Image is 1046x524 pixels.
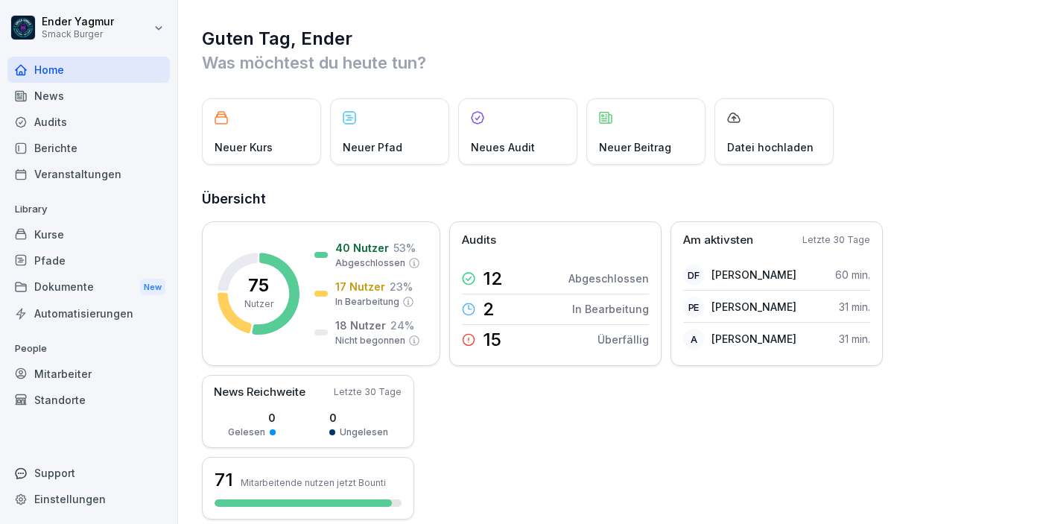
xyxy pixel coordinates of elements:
p: 2 [483,300,495,318]
p: [PERSON_NAME] [711,299,796,315]
p: 40 Nutzer [335,240,389,256]
p: In Bearbeitung [335,295,399,309]
p: Neuer Beitrag [599,139,671,155]
p: 24 % [390,318,414,333]
p: 12 [483,270,503,288]
a: Berichte [7,135,170,161]
p: Ungelesen [340,426,388,439]
p: 17 Nutzer [335,279,385,294]
p: [PERSON_NAME] [711,267,796,282]
p: Neuer Pfad [343,139,402,155]
h2: Übersicht [202,189,1024,209]
p: 31 min. [839,331,870,347]
h1: Guten Tag, Ender [202,27,1024,51]
a: DokumenteNew [7,274,170,301]
p: Abgeschlossen [335,256,405,270]
a: Pfade [7,247,170,274]
p: Nicht begonnen [335,334,405,347]
p: Überfällig [598,332,649,347]
p: 0 [329,410,388,426]
p: Nutzer [244,297,273,311]
a: Audits [7,109,170,135]
p: Gelesen [228,426,265,439]
p: Am aktivsten [683,232,753,249]
div: Support [7,460,170,486]
p: Library [7,198,170,221]
p: Datei hochladen [727,139,814,155]
p: Abgeschlossen [568,271,649,286]
p: In Bearbeitung [572,301,649,317]
p: Neuer Kurs [215,139,273,155]
p: 31 min. [839,299,870,315]
p: News Reichweite [214,384,305,401]
p: 15 [483,331,501,349]
a: Veranstaltungen [7,161,170,187]
p: Mitarbeitende nutzen jetzt Bounti [241,477,386,488]
div: Dokumente [7,274,170,301]
p: Letzte 30 Tage [802,233,870,247]
div: New [140,279,165,296]
p: Audits [462,232,496,249]
a: Automatisierungen [7,300,170,326]
div: DF [683,265,704,285]
p: 75 [248,277,269,294]
p: 23 % [390,279,413,294]
a: Einstellungen [7,486,170,512]
p: 53 % [393,240,416,256]
p: Was möchtest du heute tun? [202,51,1024,75]
p: 18 Nutzer [335,318,386,333]
p: People [7,337,170,361]
p: Neues Audit [471,139,535,155]
p: Letzte 30 Tage [334,385,402,399]
a: Standorte [7,387,170,413]
p: 60 min. [835,267,870,282]
a: Home [7,57,170,83]
a: News [7,83,170,109]
a: Kurse [7,221,170,247]
p: 0 [228,410,276,426]
p: [PERSON_NAME] [711,331,796,347]
p: Ender Yagmur [42,16,114,28]
a: Mitarbeiter [7,361,170,387]
h3: 71 [215,467,233,493]
div: A [683,329,704,350]
p: Smack Burger [42,29,114,40]
div: PE [683,297,704,318]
